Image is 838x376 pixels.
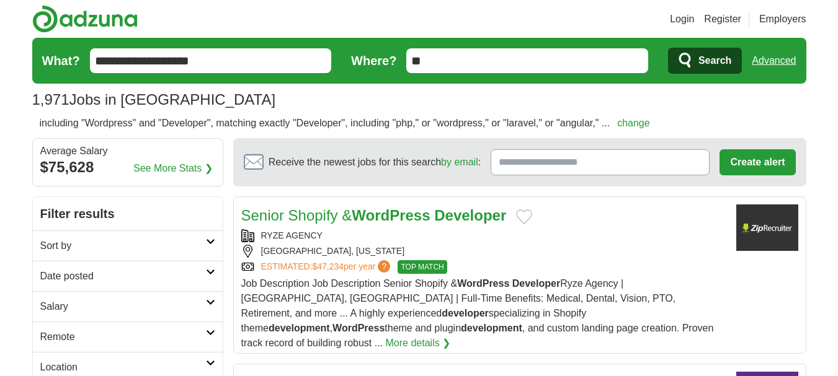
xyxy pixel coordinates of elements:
[398,260,447,274] span: TOP MATCH
[759,12,806,27] a: Employers
[736,204,798,251] img: Company logo
[261,260,393,274] a: ESTIMATED:$47,234per year?
[133,161,213,176] a: See More Stats ❯
[33,230,223,261] a: Sort by
[386,336,451,351] a: More details ❯
[40,299,206,314] h2: Salary
[40,360,206,375] h2: Location
[457,278,509,289] strong: WordPress
[720,149,795,175] button: Create alert
[312,261,344,271] span: $47,234
[378,260,390,273] span: ?
[617,118,650,128] a: change
[40,146,215,156] div: Average Salary
[40,156,215,178] div: $75,628
[516,209,532,224] button: Add to favorite jobs
[241,278,714,348] span: Job Description Job Description Senior Shopify & Ryze Agency | [GEOGRAPHIC_DATA], [GEOGRAPHIC_DAT...
[40,330,206,344] h2: Remote
[33,261,223,291] a: Date posted
[33,321,223,352] a: Remote
[40,238,206,253] h2: Sort by
[461,323,522,333] strong: development
[752,48,796,73] a: Advanced
[332,323,385,333] strong: WordPress
[241,245,726,258] div: [GEOGRAPHIC_DATA], [US_STATE]
[32,91,276,108] h1: Jobs in [GEOGRAPHIC_DATA]
[241,229,726,242] div: RYZE AGENCY
[441,157,478,167] a: by email
[33,291,223,321] a: Salary
[512,278,560,289] strong: Developer
[269,323,330,333] strong: development
[351,51,396,70] label: Where?
[434,207,506,224] strong: Developer
[269,155,481,170] span: Receive the newest jobs for this search :
[40,269,206,284] h2: Date posted
[668,48,742,74] button: Search
[442,308,489,318] strong: developer
[241,207,507,224] a: Senior Shopify &WordPress Developer
[32,89,69,111] span: 1,971
[33,197,223,230] h2: Filter results
[32,5,138,33] img: Adzuna logo
[704,12,741,27] a: Register
[42,51,80,70] label: What?
[698,48,731,73] span: Search
[40,116,650,131] h2: including "Wordpress" and "Developer", matching exactly "Developer", including "php," or "wordpre...
[670,12,694,27] a: Login
[352,207,430,224] strong: WordPress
